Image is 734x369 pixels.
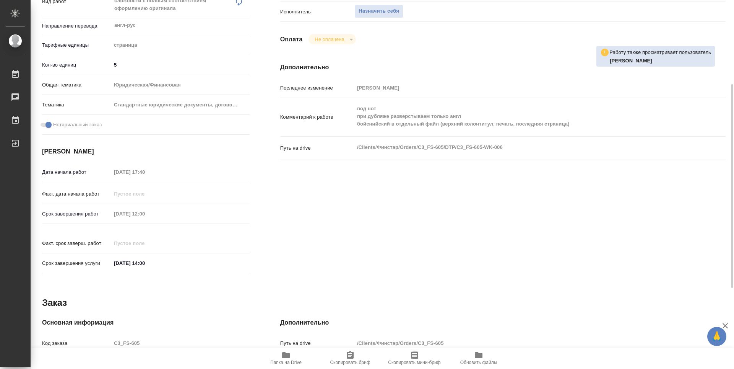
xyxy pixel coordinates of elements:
[354,102,689,131] textarea: под нот при дубляже разверстываем только англ бойснийский в отдельный файл (верхний колонтитул, п...
[354,5,403,18] button: Назначить себя
[42,168,111,176] p: Дата начала работ
[111,188,178,199] input: Пустое поле
[111,238,178,249] input: Пустое поле
[609,49,711,56] p: Работу также просматривает пользователь
[111,208,178,219] input: Пустое поле
[460,360,497,365] span: Обновить файлы
[354,141,689,154] textarea: /Clients/Финстар/Orders/C3_FS-605/DTP/C3_FS-605-WK-006
[42,190,111,198] p: Факт. дата начала работ
[42,101,111,109] p: Тематика
[42,22,111,30] p: Направление перевода
[280,84,354,92] p: Последнее изменение
[111,59,250,70] input: ✎ Введи что-нибудь
[42,240,111,247] p: Факт. срок заверш. работ
[280,63,726,72] h4: Дополнительно
[382,348,447,369] button: Скопировать мини-бриф
[111,98,250,111] div: Стандартные юридические документы, договоры, уставы
[111,78,250,91] div: Юридическая/Финансовая
[254,348,318,369] button: Папка на Drive
[610,57,711,65] p: Панькина Анна
[359,7,399,16] span: Назначить себя
[610,58,652,64] b: [PERSON_NAME]
[42,41,111,49] p: Тарифные единицы
[280,8,354,16] p: Исполнитель
[111,39,250,52] div: страница
[447,348,511,369] button: Обновить файлы
[111,338,250,349] input: Пустое поле
[42,210,111,218] p: Срок завершения работ
[42,81,111,89] p: Общая тематика
[42,61,111,69] p: Кол-во единиц
[111,258,178,269] input: ✎ Введи что-нибудь
[42,260,111,267] p: Срок завершения услуги
[111,167,178,178] input: Пустое поле
[42,147,250,156] h4: [PERSON_NAME]
[318,348,382,369] button: Скопировать бриф
[280,144,354,152] p: Путь на drive
[330,360,370,365] span: Скопировать бриф
[280,35,303,44] h4: Оплата
[280,318,726,327] h4: Дополнительно
[280,113,354,121] p: Комментарий к работе
[354,338,689,349] input: Пустое поле
[309,34,356,44] div: Не оплачена
[280,340,354,347] p: Путь на drive
[42,340,111,347] p: Код заказа
[270,360,302,365] span: Папка на Drive
[53,121,102,129] span: Нотариальный заказ
[354,82,689,93] input: Пустое поле
[388,360,440,365] span: Скопировать мини-бриф
[707,327,726,346] button: 🙏
[42,297,67,309] h2: Заказ
[42,318,250,327] h4: Основная информация
[312,36,346,42] button: Не оплачена
[710,328,723,345] span: 🙏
